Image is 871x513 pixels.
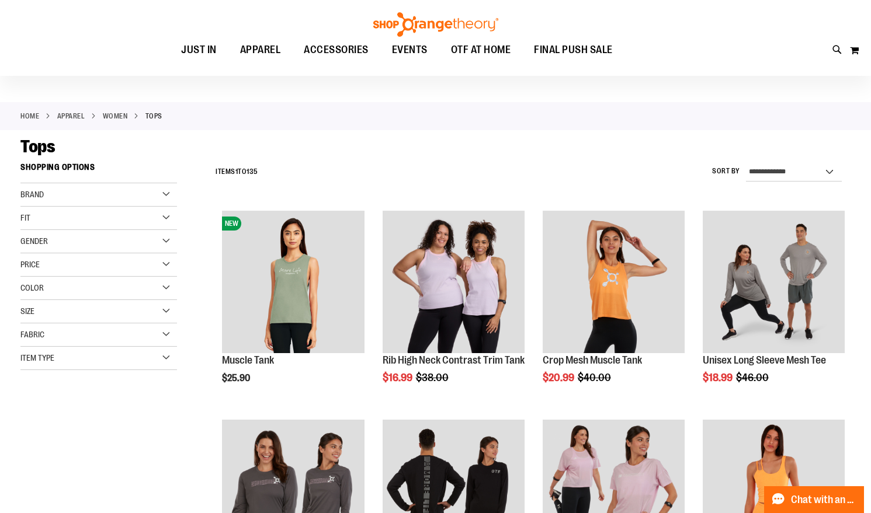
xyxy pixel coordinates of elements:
span: Item Type [20,353,54,362]
span: Gender [20,236,48,246]
a: OTF AT HOME [439,37,523,64]
a: Unisex Long Sleeve Mesh Tee primary image [703,211,845,354]
span: $16.99 [383,372,414,383]
span: EVENTS [392,37,428,63]
h2: Items to [216,163,258,181]
a: Rib Tank w/ Contrast Binding primary image [383,211,525,354]
span: OTF AT HOME [451,37,511,63]
a: Crop Mesh Muscle Tank primary image [543,211,685,354]
span: 135 [247,167,258,176]
img: Crop Mesh Muscle Tank primary image [543,211,685,353]
span: $18.99 [703,372,734,383]
span: $25.90 [222,373,252,383]
strong: Tops [145,111,162,121]
span: $38.00 [416,372,450,383]
img: Rib Tank w/ Contrast Binding primary image [383,211,525,353]
img: Shop Orangetheory [372,12,500,37]
div: product [377,205,530,413]
a: Home [20,111,39,121]
a: Muscle Tank [222,354,274,366]
button: Chat with an Expert [764,486,865,513]
span: ACCESSORIES [304,37,369,63]
div: product [697,205,851,413]
a: Muscle TankNEW [222,211,364,354]
a: APPAREL [57,111,85,121]
span: Fit [20,213,30,222]
a: ACCESSORIES [292,37,380,64]
span: NEW [222,217,241,231]
a: EVENTS [380,37,439,64]
strong: Shopping Options [20,157,177,183]
a: Rib High Neck Contrast Trim Tank [383,354,525,366]
span: Chat with an Expert [791,494,857,505]
img: Muscle Tank [222,211,364,353]
div: product [537,205,690,413]
img: Unisex Long Sleeve Mesh Tee primary image [703,211,845,353]
label: Sort By [712,166,740,176]
span: FINAL PUSH SALE [534,37,613,63]
span: Color [20,283,44,292]
a: Unisex Long Sleeve Mesh Tee [703,354,826,366]
span: APPAREL [240,37,281,63]
a: Crop Mesh Muscle Tank [543,354,642,366]
span: $46.00 [736,372,771,383]
span: JUST IN [181,37,217,63]
span: 1 [235,167,238,176]
span: Tops [20,137,55,156]
span: Size [20,306,34,316]
span: Fabric [20,330,44,339]
a: APPAREL [228,37,293,63]
a: JUST IN [169,37,228,64]
span: $40.00 [578,372,613,383]
span: Brand [20,190,44,199]
span: Price [20,260,40,269]
a: FINAL PUSH SALE [522,37,624,64]
a: WOMEN [103,111,128,121]
span: $20.99 [543,372,576,383]
div: product [216,205,370,413]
